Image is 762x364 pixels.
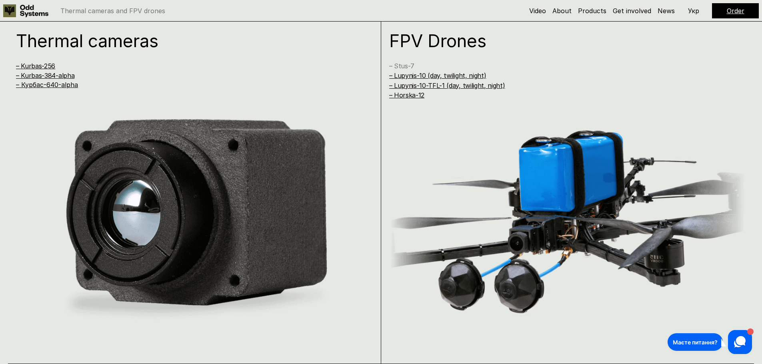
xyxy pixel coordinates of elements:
[658,7,675,15] a: News
[16,81,78,89] a: – Курбас-640-alpha
[552,7,572,15] a: About
[389,62,414,70] a: – Stus-7
[529,7,546,15] a: Video
[389,91,424,99] a: – Horska-12
[16,32,352,50] h1: Thermal cameras
[389,72,486,80] a: – Lupynis-10 (day, twilight, night)
[727,7,744,15] a: Order
[666,328,754,356] iframe: HelpCrunch
[16,72,74,80] a: – Kurbas-384-alpha
[613,7,651,15] a: Get involved
[578,7,606,15] a: Products
[389,32,725,50] h1: FPV Drones
[16,62,55,70] a: – Kurbas-256
[60,8,165,14] p: Thermal cameras and FPV drones
[389,82,505,90] a: – Lupynis-10-TFL-1 (day, twilight, night)
[688,8,699,14] p: Укр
